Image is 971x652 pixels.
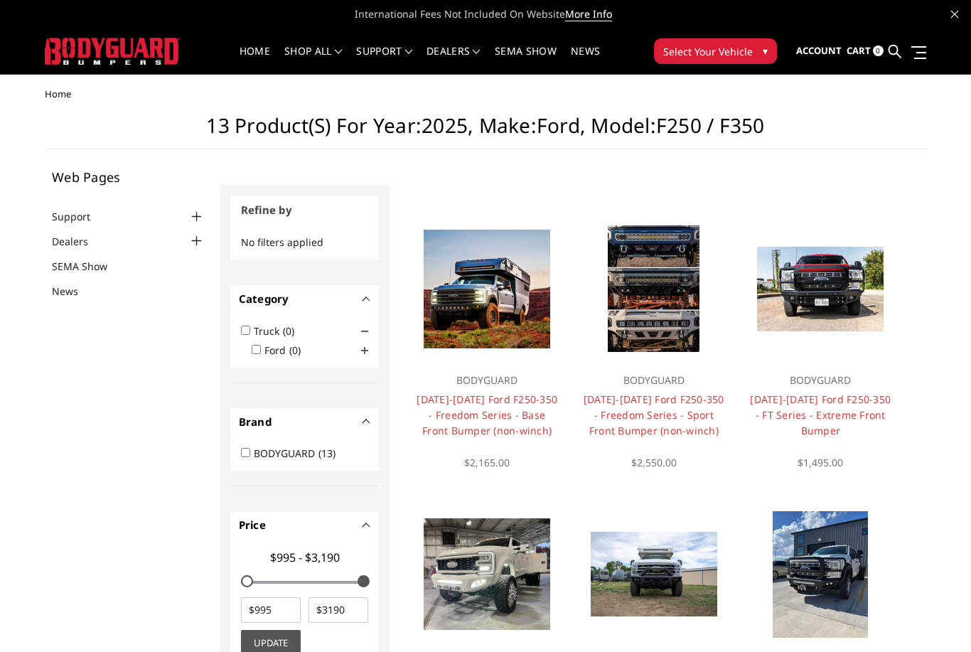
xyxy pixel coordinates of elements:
[52,171,205,183] h5: Web Pages
[631,456,677,469] span: $2,550.00
[763,43,768,58] span: ▾
[45,87,71,100] span: Home
[578,213,730,365] a: Multiple lighting options
[427,46,481,74] a: Dealers
[414,372,559,389] p: BODYGUARD
[654,38,777,64] button: Select Your Vehicle
[230,196,380,225] h3: Refine by
[796,44,842,57] span: Account
[565,7,612,21] a: More Info
[240,46,270,74] a: Home
[581,372,726,389] p: BODYGUARD
[750,392,891,437] a: [DATE]-[DATE] Ford F250-350 - FT Series - Extreme Front Bumper
[798,456,843,469] span: $1,495.00
[52,234,106,249] a: Dealers
[363,295,370,302] button: -
[873,46,884,56] span: 0
[239,291,371,307] h4: Category
[495,46,557,74] a: SEMA Show
[45,38,180,64] img: BODYGUARD BUMPERS
[464,456,510,469] span: $2,165.00
[417,392,557,437] a: [DATE]-[DATE] Ford F250-350 - Freedom Series - Base Front Bumper (non-winch)
[45,114,926,149] h1: 13 Product(s) for Year:2025, Make:Ford, Model:F250 / F350
[52,284,96,299] a: News
[363,521,370,528] button: -
[361,328,368,335] span: Click to show/hide children
[241,597,301,623] input: $995
[52,259,125,274] a: SEMA Show
[847,44,871,57] span: Cart
[663,44,753,59] span: Select Your Vehicle
[361,347,368,354] span: Click to show/hide children
[289,343,301,357] span: (0)
[52,209,108,224] a: Support
[239,414,371,430] h4: Brand
[309,597,369,623] input: $3190
[283,324,294,338] span: (0)
[571,46,600,74] a: News
[363,418,370,425] button: -
[254,447,344,460] label: BODYGUARD
[241,235,323,249] span: No filters applied
[254,324,303,338] label: Truck
[239,517,371,533] h4: Price
[584,392,724,437] a: [DATE]-[DATE] Ford F250-350 - Freedom Series - Sport Front Bumper (non-winch)
[356,46,412,74] a: Support
[847,32,884,70] a: Cart 0
[749,372,894,389] p: BODYGUARD
[264,343,309,357] label: Ford
[318,447,336,460] span: (13)
[608,225,699,352] img: Multiple lighting options
[796,32,842,70] a: Account
[284,46,342,74] a: shop all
